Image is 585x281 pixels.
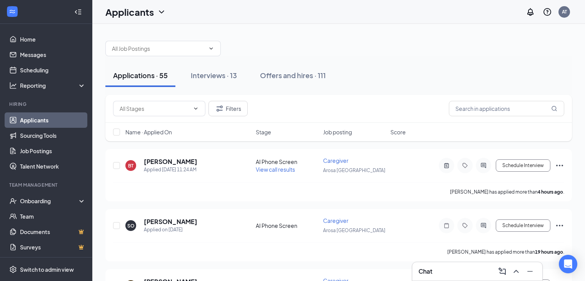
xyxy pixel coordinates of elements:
a: Talent Network [20,159,86,174]
a: Scheduling [20,62,86,78]
a: DocumentsCrown [20,224,86,239]
button: Filter Filters [208,101,248,116]
svg: Ellipses [555,161,564,170]
svg: Tag [460,222,470,229]
a: Team [20,209,86,224]
a: Home [20,32,86,47]
p: [PERSON_NAME] has applied more than . [447,249,564,255]
span: Score [390,128,406,136]
svg: Ellipses [555,221,564,230]
svg: Analysis [9,82,17,89]
div: AI Phone Screen [256,222,318,229]
button: Schedule Interview [496,159,550,172]
svg: Minimize [525,267,535,276]
a: Messages [20,47,86,62]
div: SO [127,222,135,229]
div: Applied [DATE] 11:24 AM [144,166,197,174]
div: AI Phone Screen [256,158,318,166]
button: Schedule Interview [496,219,550,232]
span: Name · Applied On [125,128,172,136]
svg: Note [442,222,451,229]
svg: ChevronDown [208,45,214,52]
a: Job Postings [20,143,86,159]
span: Arosa [GEOGRAPHIC_DATA] [323,167,385,173]
button: ComposeMessage [496,265,508,278]
svg: ChevronDown [157,7,166,17]
div: Applications · 55 [113,70,168,80]
div: AT [562,8,567,15]
span: Caregiver [323,157,348,164]
svg: Filter [215,104,224,113]
a: SurveysCrown [20,239,86,255]
a: Sourcing Tools [20,128,86,143]
button: Minimize [524,265,536,278]
svg: Notifications [526,7,535,17]
span: View call results [256,166,295,173]
svg: QuestionInfo [543,7,552,17]
h3: Chat [418,267,432,276]
h5: [PERSON_NAME] [144,157,197,166]
input: All Stages [120,104,190,113]
span: Arosa [GEOGRAPHIC_DATA] [323,227,385,233]
button: ChevronUp [510,265,522,278]
svg: MagnifyingGlass [551,105,557,112]
input: Search in applications [449,101,564,116]
div: Reporting [20,82,86,89]
h1: Applicants [105,5,154,18]
span: Job posting [323,128,352,136]
svg: ActiveNote [442,162,451,169]
div: Switch to admin view [20,266,74,273]
svg: Collapse [74,8,82,16]
div: BT [128,162,133,169]
span: Caregiver [323,217,348,224]
svg: Tag [460,162,470,169]
svg: WorkstreamLogo [8,8,16,15]
b: 19 hours ago [535,249,563,255]
span: Stage [256,128,271,136]
svg: ActiveChat [479,222,488,229]
b: 4 hours ago [538,189,563,195]
div: Interviews · 13 [191,70,237,80]
div: Hiring [9,101,84,107]
div: Offers and hires · 111 [260,70,326,80]
svg: ComposeMessage [498,267,507,276]
div: Onboarding [20,197,79,205]
div: Team Management [9,182,84,188]
svg: Settings [9,266,17,273]
div: Open Intercom Messenger [559,255,577,273]
a: Applicants [20,112,86,128]
h5: [PERSON_NAME] [144,217,197,226]
svg: UserCheck [9,197,17,205]
div: Applied on [DATE] [144,226,197,234]
svg: ChevronUp [512,267,521,276]
svg: ChevronDown [193,105,199,112]
svg: ActiveChat [479,162,488,169]
input: All Job Postings [112,44,205,53]
p: [PERSON_NAME] has applied more than . [450,189,564,195]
